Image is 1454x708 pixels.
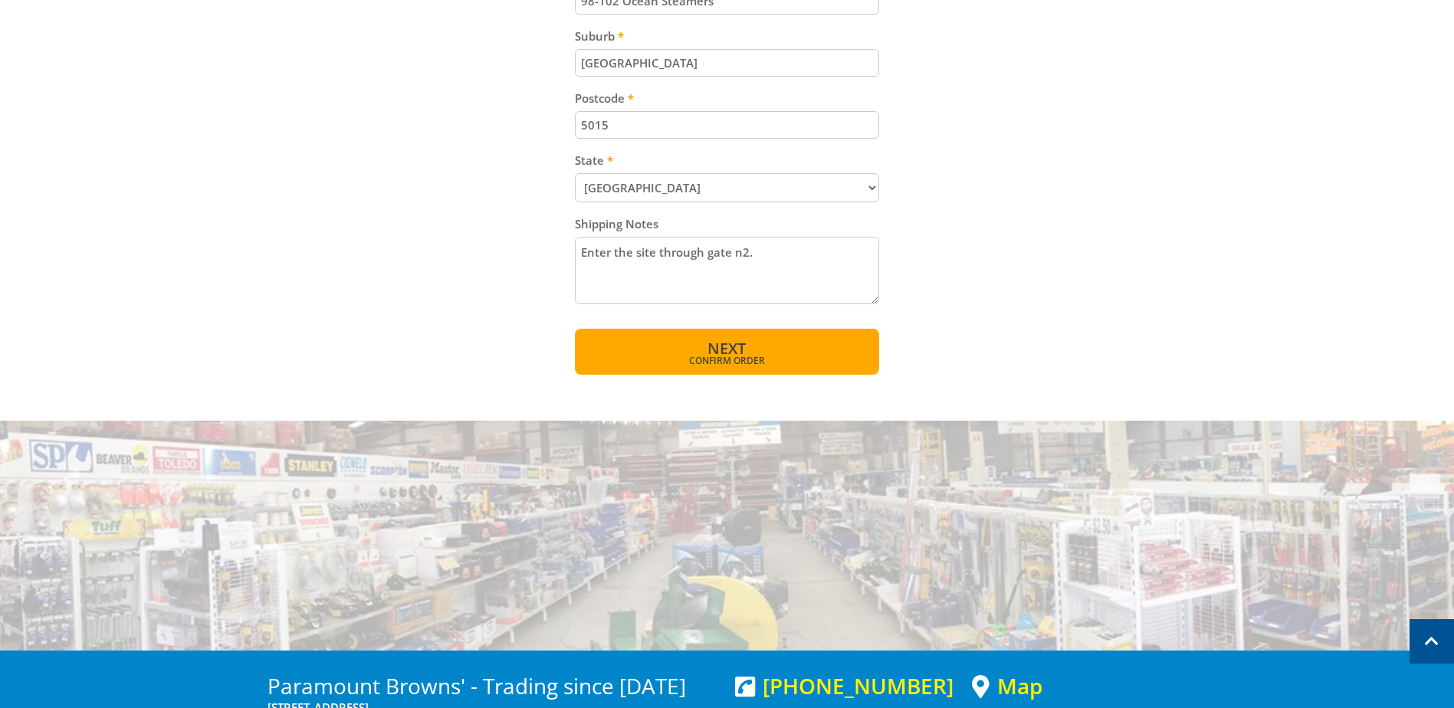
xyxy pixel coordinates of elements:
[707,338,746,359] span: Next
[267,674,720,698] h3: Paramount Browns' - Trading since [DATE]
[972,674,1042,699] a: View a map of Gepps Cross location
[575,329,879,375] button: Next Confirm order
[575,89,879,107] label: Postcode
[575,49,879,77] input: Please enter your suburb.
[575,151,879,169] label: State
[608,356,846,365] span: Confirm order
[575,111,879,139] input: Please enter your postcode.
[575,215,879,233] label: Shipping Notes
[735,674,953,698] div: [PHONE_NUMBER]
[575,27,879,45] label: Suburb
[575,173,879,202] select: Please select your state.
